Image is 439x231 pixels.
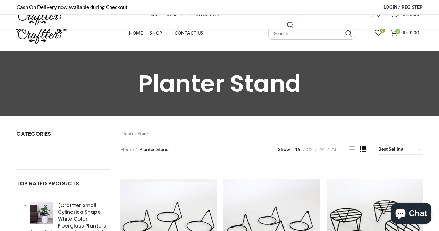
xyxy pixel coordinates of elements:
[305,146,315,153] a: 22
[329,146,340,153] a: All
[138,67,301,100] span: Planter Stand
[278,146,293,153] span: Show
[331,146,338,152] span: All
[146,26,171,40] a: Shop
[389,203,433,225] inbox-online-store-chat: Shopify online store chat
[162,8,186,22] a: Shop
[139,146,169,152] span: Planter Stand
[287,22,294,28] input: Search
[395,29,400,34] span: 0
[126,26,146,40] a: Home
[120,146,137,153] a: Home
[295,146,301,152] span: 15
[190,12,219,17] span: Contact Us
[383,4,423,10] span: Login / Register
[165,12,178,17] span: Shop
[171,26,207,40] a: Contact Us
[371,26,385,40] a: 0
[387,26,423,40] a: 0 Rs. 0.00
[345,30,352,37] input: Search
[380,28,385,33] span: 0
[268,27,355,40] input: Search
[144,12,158,17] span: Home
[16,130,51,138] span: Categories
[16,22,67,44] img: craftter.com
[16,180,79,188] span: TOP RATED PRODUCTS
[317,146,327,153] a: 44
[175,30,203,36] span: Contact Us
[120,130,423,137] div: Planter Stand
[307,146,313,152] span: 22
[129,30,143,36] span: Home
[293,146,303,153] a: 15
[319,146,325,152] span: 44
[150,30,162,36] span: Shop
[403,30,419,35] span: Rs. 0.00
